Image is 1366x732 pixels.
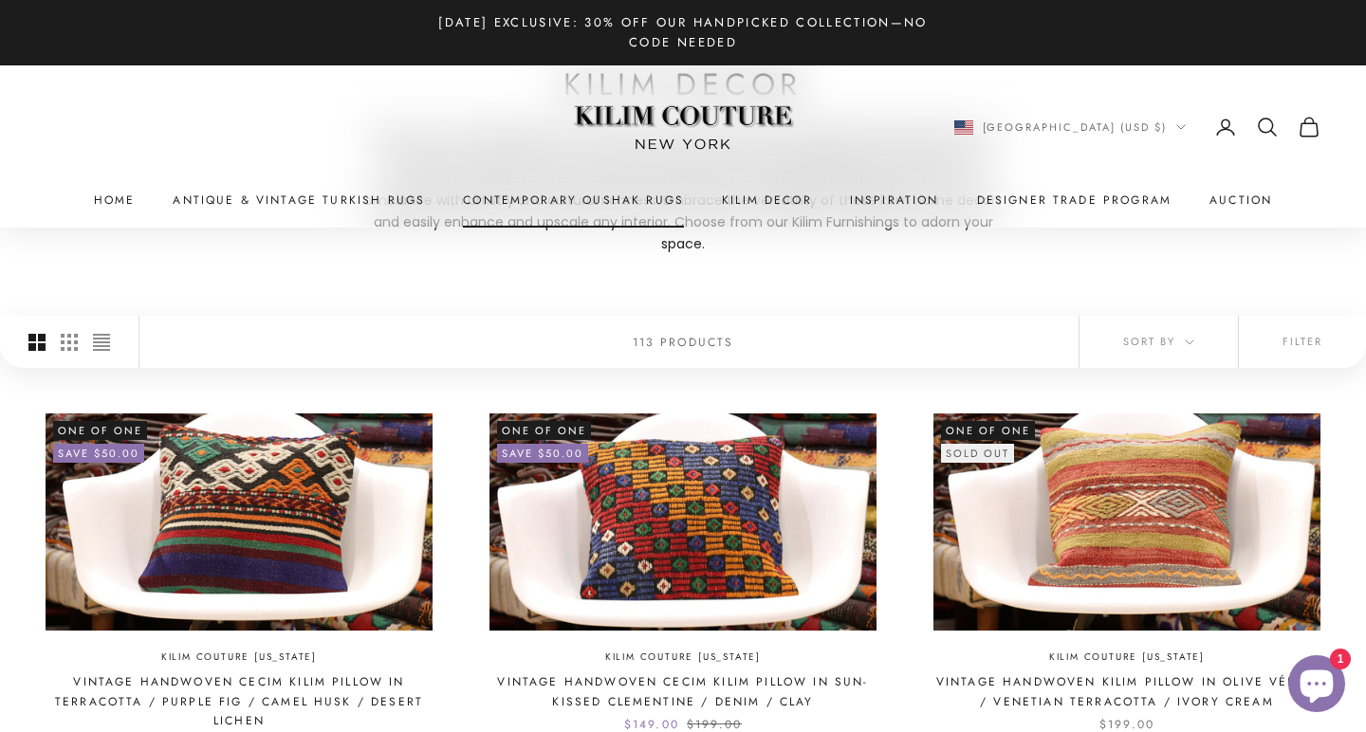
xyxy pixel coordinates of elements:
[53,444,144,463] on-sale-badge: Save $50.00
[93,317,110,368] button: Switch to compact product images
[497,421,591,440] span: One of One
[173,191,425,210] a: Antique & Vintage Turkish Rugs
[1283,655,1351,717] inbox-online-store-chat: Shopify online store chat
[417,12,949,53] p: [DATE] Exclusive: 30% Off Our Handpicked Collection—No Code Needed
[497,444,588,463] on-sale-badge: Save $50.00
[1049,650,1205,666] a: Kilim Couture [US_STATE]
[1123,333,1194,350] span: Sort by
[46,672,433,730] a: Vintage Handwoven Cecim Kilim Pillow in Terracotta / Purple Fig / Camel Husk / Desert Lichen
[933,413,1320,631] img: Vintage handwoven kilim pillow cover with olive, terracotta, ivory, and peach colors featuring tr...
[954,116,1321,138] nav: Secondary navigation
[53,421,147,440] span: One of One
[1209,191,1272,210] a: Auction
[28,317,46,368] button: Switch to larger product images
[941,421,1035,440] span: One of One
[933,672,1320,711] a: Vintage Handwoven Kilim Pillow in Olive Vérité / Venetian Terracotta / Ivory Cream
[633,332,734,351] p: 113 products
[722,191,812,210] summary: Kilim Decor
[463,191,684,210] a: Contemporary Oushak Rugs
[941,444,1014,463] sold-out-badge: Sold out
[954,120,973,135] img: United States
[977,191,1172,210] a: Designer Trade Program
[46,413,433,631] img: Handcrafted vintage Turkish kilim pillow with intricate embroidery and tribal motifs, made from w...
[850,191,939,210] a: Inspiration
[161,650,317,666] a: Kilim Couture [US_STATE]
[954,119,1187,136] button: Change country or currency
[61,317,78,368] button: Switch to smaller product images
[1239,316,1366,367] button: Filter
[489,413,877,631] img: Handwoven vintage kilim throw pillow by Kilim Couture New York, featuring intricate cecim detaili...
[1080,316,1238,367] button: Sort by
[605,650,761,666] a: Kilim Couture [US_STATE]
[983,119,1168,136] span: [GEOGRAPHIC_DATA] (USD $)
[94,191,136,210] a: Home
[489,672,877,711] a: Vintage Handwoven Cecim Kilim Pillow in Sun-Kissed Clementine / Denim / Clay
[564,82,802,173] img: Logo of Kilim Couture New York
[46,191,1320,210] nav: Primary navigation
